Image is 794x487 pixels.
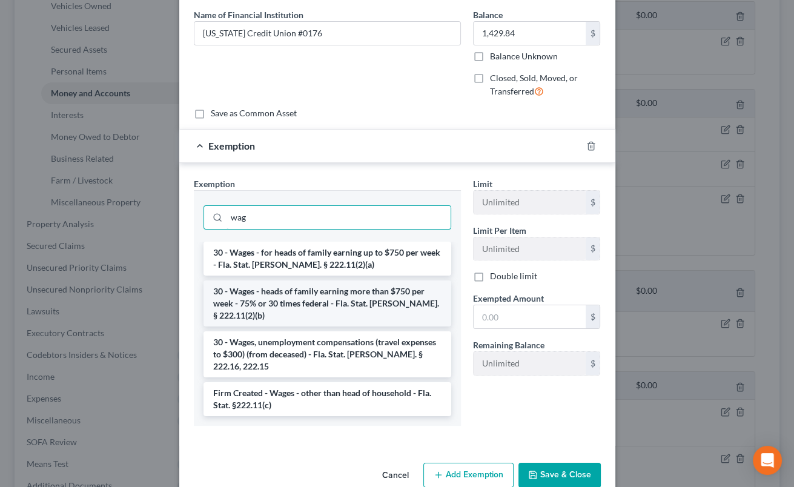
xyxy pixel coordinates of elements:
div: $ [586,237,600,260]
label: Limit Per Item [473,224,526,237]
span: Exemption [194,179,235,189]
input: -- [474,237,586,260]
label: Double limit [490,270,537,282]
li: 30 - Wages, unemployment compensations (travel expenses to $300) (from deceased) - Fla. Stat. [PE... [203,331,451,377]
span: Exempted Amount [473,293,544,303]
label: Save as Common Asset [211,107,297,119]
div: $ [586,22,600,45]
label: Remaining Balance [473,339,544,351]
input: 0.00 [474,305,586,328]
input: Search exemption rules... [227,206,451,229]
div: $ [586,191,600,214]
div: Open Intercom Messenger [753,446,782,475]
label: Balance Unknown [490,50,558,62]
input: -- [474,352,586,375]
span: Closed, Sold, Moved, or Transferred [490,73,578,96]
li: 30 - Wages - for heads of family earning up to $750 per week - Fla. Stat. [PERSON_NAME]. § 222.11... [203,242,451,276]
label: Balance [473,8,503,21]
li: 30 - Wages - heads of family earning more than $750 per week - 75% or 30 times federal - Fla. Sta... [203,280,451,326]
span: Limit [473,179,492,189]
li: Firm Created - Wages - other than head of household - Fla. Stat. §222.11(c) [203,382,451,416]
input: Enter name... [194,22,460,45]
div: $ [586,305,600,328]
span: Name of Financial Institution [194,10,303,20]
input: -- [474,191,586,214]
input: 0.00 [474,22,586,45]
div: $ [586,352,600,375]
span: Exemption [208,140,255,151]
